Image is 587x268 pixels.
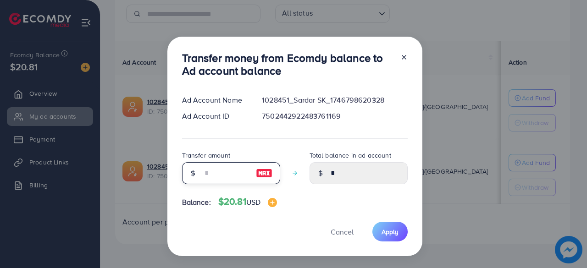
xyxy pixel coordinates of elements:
[218,196,277,208] h4: $20.81
[255,95,415,105] div: 1028451_Sardar SK_1746798620328
[256,168,272,179] img: image
[175,111,255,121] div: Ad Account ID
[175,95,255,105] div: Ad Account Name
[182,151,230,160] label: Transfer amount
[331,227,354,237] span: Cancel
[182,51,393,78] h3: Transfer money from Ecomdy balance to Ad account balance
[310,151,391,160] label: Total balance in ad account
[382,227,399,236] span: Apply
[268,198,277,207] img: image
[246,197,260,207] span: USD
[319,222,365,241] button: Cancel
[255,111,415,121] div: 7502442922483761169
[372,222,408,241] button: Apply
[182,197,211,208] span: Balance:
